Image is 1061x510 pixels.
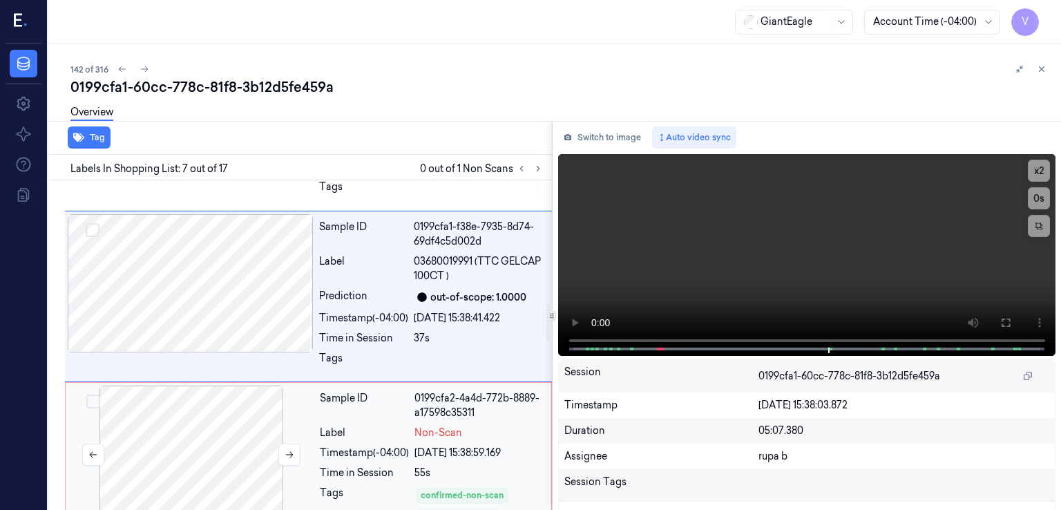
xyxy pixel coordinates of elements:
div: Label [320,426,409,440]
div: Timestamp (-04:00) [319,311,408,325]
div: Assignee [564,449,758,464]
div: Session Tags [564,475,758,497]
div: [DATE] 15:38:59.169 [414,446,543,460]
button: Switch to image [558,126,647,149]
div: Sample ID [319,220,408,249]
div: Duration [564,424,758,438]
span: 142 of 316 [70,64,108,75]
button: x2 [1028,160,1050,182]
div: [DATE] 15:38:41.422 [414,311,544,325]
span: 03680019991 (TTC GELCAP 100CT ) [414,254,544,283]
div: 0199cfa2-4a4d-772b-8889-a17598c35311 [414,391,543,420]
div: Session [564,365,758,387]
div: 55s [414,466,543,480]
div: Sample ID [320,391,409,420]
div: Timestamp (-04:00) [320,446,409,460]
div: 37s [414,331,544,346]
a: Overview [70,105,113,121]
div: 0199cfa1-60cc-778c-81f8-3b12d5fe459a [70,77,1050,97]
div: 0199cfa1-f38e-7935-8d74-69df4c5d002d [414,220,544,249]
div: out-of-scope: 1.0000 [430,290,526,305]
div: [DATE] 15:38:03.872 [758,398,1050,413]
span: Labels In Shopping List: 7 out of 17 [70,162,228,176]
span: Non-Scan [414,426,462,440]
div: Prediction [319,289,408,305]
button: Select row [86,395,100,408]
button: V [1011,8,1039,36]
div: Label [319,254,408,283]
span: 0 out of 1 Non Scans [420,160,546,177]
div: 05:07.380 [758,424,1050,438]
div: rupa b [758,449,1050,464]
div: Tags [319,351,408,373]
button: Tag [68,126,111,149]
div: Time in Session [319,331,408,346]
button: Auto video sync [652,126,736,149]
button: Select row [86,223,99,237]
span: 0199cfa1-60cc-778c-81f8-3b12d5fe459a [758,369,940,384]
button: 0s [1028,187,1050,209]
div: Timestamp [564,398,758,413]
div: confirmed-non-scan [421,489,504,502]
div: Tags [319,180,408,202]
div: Time in Session [320,466,409,480]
